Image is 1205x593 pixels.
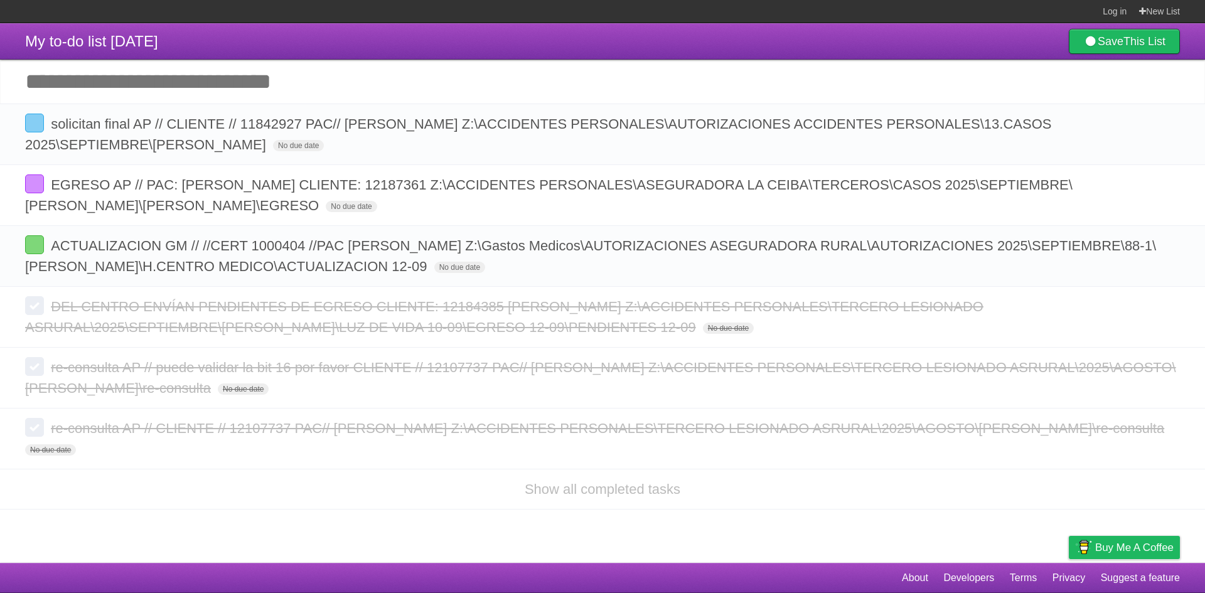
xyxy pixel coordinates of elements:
span: No due date [25,444,76,456]
a: Show all completed tasks [525,481,680,497]
label: Done [25,174,44,193]
span: My to-do list [DATE] [25,33,158,50]
span: No due date [218,383,269,395]
span: re-consulta AP // puede validar la bit 16 por favor CLIENTE // 12107737 PAC// [PERSON_NAME] Z:\AC... [25,360,1176,396]
span: EGRESO AP // PAC: [PERSON_NAME] CLIENTE: 12187361 Z:\ACCIDENTES PERSONALES\ASEGURADORA LA CEIBA\T... [25,177,1073,213]
span: No due date [703,323,754,334]
span: re-consulta AP // CLIENTE // 12107737 PAC// [PERSON_NAME] Z:\ACCIDENTES PERSONALES\TERCERO LESION... [51,420,1167,436]
span: DEL CENTRO ENVÍAN PENDIENTES DE EGRESO CLIENTE: 12184385 [PERSON_NAME] Z:\ACCIDENTES PERSONALES\T... [25,299,983,335]
img: Buy me a coffee [1075,537,1092,558]
span: No due date [326,201,377,212]
label: Done [25,114,44,132]
a: About [902,566,928,590]
label: Done [25,296,44,315]
a: Terms [1010,566,1037,590]
span: No due date [434,262,485,273]
span: No due date [273,140,324,151]
span: solicitan final AP // CLIENTE // 11842927 PAC// [PERSON_NAME] Z:\ACCIDENTES PERSONALES\AUTORIZACI... [25,116,1051,152]
label: Done [25,235,44,254]
a: Buy me a coffee [1069,536,1180,559]
a: SaveThis List [1069,29,1180,54]
a: Privacy [1052,566,1085,590]
b: This List [1123,35,1165,48]
a: Developers [943,566,994,590]
span: ACTUALIZACION GM // //CERT 1000404 //PAC [PERSON_NAME] Z:\Gastos Medicos\AUTORIZACIONES ASEGURADO... [25,238,1156,274]
label: Done [25,357,44,376]
span: Buy me a coffee [1095,537,1174,558]
a: Suggest a feature [1101,566,1180,590]
label: Done [25,418,44,437]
